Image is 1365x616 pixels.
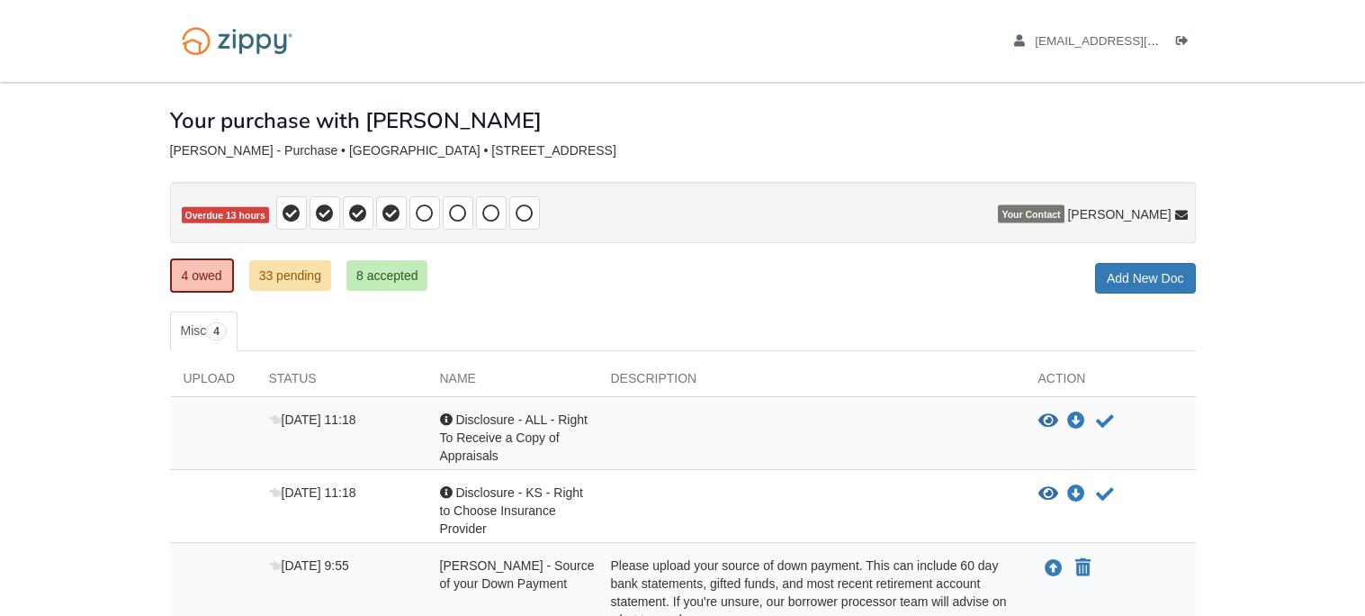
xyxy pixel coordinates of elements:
[269,412,356,427] span: [DATE] 11:18
[440,558,595,591] span: [PERSON_NAME] - Source of your Down Payment
[206,322,227,340] span: 4
[1025,369,1196,396] div: Action
[998,205,1064,223] span: Your Contact
[170,258,234,293] a: 4 owed
[1043,557,1064,580] button: Upload Manuel Madrigal - Source of your Down Payment
[170,109,542,132] h1: Your purchase with [PERSON_NAME]
[269,485,356,500] span: [DATE] 11:18
[1014,34,1242,52] a: edit profile
[1095,263,1196,294] a: Add New Doc
[1038,485,1058,503] button: View Disclosure - KS - Right to Choose Insurance Provider
[269,558,349,573] span: [DATE] 9:55
[440,412,588,463] span: Disclosure - ALL - Right To Receive a Copy of Appraisals
[1176,34,1196,52] a: Log out
[1094,484,1116,505] button: Acknowledge receipt of document
[597,369,1025,396] div: Description
[249,260,331,291] a: 33 pending
[1038,412,1058,430] button: View Disclosure - ALL - Right To Receive a Copy of Appraisals
[256,369,427,396] div: Status
[170,369,256,396] div: Upload
[346,260,428,291] a: 8 accepted
[440,485,583,536] span: Disclosure - KS - Right to Choose Insurance Provider
[182,207,269,224] span: Overdue 13 hours
[1073,557,1092,579] button: Declare Manuel Madrigal - Source of your Down Payment not applicable
[170,143,1196,159] div: [PERSON_NAME] - Purchase • [GEOGRAPHIC_DATA] • [STREET_ADDRESS]
[1067,414,1085,429] a: Download Disclosure - ALL - Right To Receive a Copy of Appraisals
[1035,34,1241,48] span: sherrymadz@gmail.com
[1067,205,1171,223] span: [PERSON_NAME]
[170,18,304,64] img: Logo
[170,312,238,351] a: Misc
[1067,487,1085,502] a: Download Disclosure - KS - Right to Choose Insurance Provider
[427,369,597,396] div: Name
[1094,411,1116,432] button: Acknowledge receipt of document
